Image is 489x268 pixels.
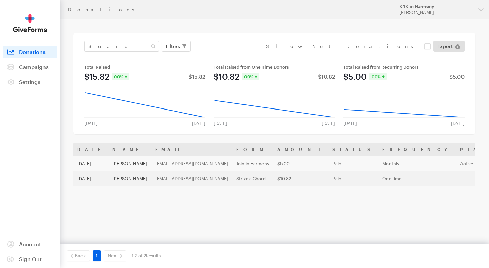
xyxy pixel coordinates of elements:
[73,156,108,171] td: [DATE]
[214,72,239,81] div: $10.82
[328,156,378,171] td: Paid
[19,49,46,55] span: Donations
[369,73,387,80] div: 0.0%
[232,171,273,186] td: Strike a Chord
[13,14,47,32] img: GiveForms
[328,171,378,186] td: Paid
[188,121,210,126] div: [DATE]
[188,74,205,79] div: $15.82
[19,79,40,85] span: Settings
[3,46,57,58] a: Donations
[132,250,161,261] div: 1-2 of 2
[437,42,453,50] span: Export
[73,143,108,156] th: Date
[399,4,473,10] div: K4K in Harmony
[108,156,151,171] td: [PERSON_NAME]
[433,41,465,52] a: Export
[84,64,205,70] div: Total Raised
[214,64,335,70] div: Total Raised from One Time Donors
[155,176,228,181] a: [EMAIL_ADDRESS][DOMAIN_NAME]
[112,73,129,80] div: 0.0%
[399,10,473,15] div: [PERSON_NAME]
[108,171,151,186] td: [PERSON_NAME]
[3,238,57,250] a: Account
[19,241,41,247] span: Account
[151,143,232,156] th: Email
[80,121,102,126] div: [DATE]
[155,161,228,166] a: [EMAIL_ADDRESS][DOMAIN_NAME]
[242,73,259,80] div: 0.0%
[3,76,57,88] a: Settings
[84,41,159,52] input: Search Name & Email
[449,74,465,79] div: $5.00
[378,171,456,186] td: One time
[378,156,456,171] td: Monthly
[328,143,378,156] th: Status
[146,253,161,258] span: Results
[73,171,108,186] td: [DATE]
[232,143,273,156] th: Form
[162,41,191,52] button: Filters
[19,64,49,70] span: Campaigns
[84,72,109,81] div: $15.82
[108,143,151,156] th: Name
[447,121,469,126] div: [DATE]
[3,61,57,73] a: Campaigns
[318,121,339,126] div: [DATE]
[378,143,456,156] th: Frequency
[273,143,328,156] th: Amount
[343,64,465,70] div: Total Raised from Recurring Donors
[232,156,273,171] td: Join in Harmony
[273,171,328,186] td: $10.82
[3,253,57,265] a: Sign Out
[339,121,361,126] div: [DATE]
[166,42,180,50] span: Filters
[273,156,328,171] td: $5.00
[210,121,231,126] div: [DATE]
[343,72,367,81] div: $5.00
[19,256,42,262] span: Sign Out
[318,74,335,79] div: $10.82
